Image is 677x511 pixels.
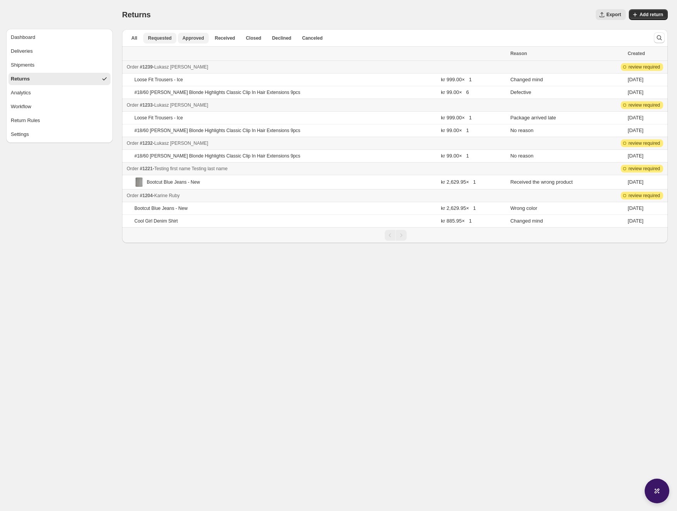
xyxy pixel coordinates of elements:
[154,166,228,171] span: Testing first name Testing last name
[11,117,40,124] span: Return Rules
[628,51,645,56] span: Created
[441,115,472,121] span: kr 999.00 × 1
[441,77,472,82] span: kr 999.00 × 1
[508,202,625,215] td: Wrong color
[8,59,111,71] button: Shipments
[628,89,643,95] time: Monday, May 19, 2025 at 4:58:56 PM
[628,115,643,121] time: Saturday, May 17, 2025 at 9:36:22 PM
[215,35,235,41] span: Received
[134,127,300,134] p: #18/60 [PERSON_NAME] Blonde Highlights Classic Clip In Hair Extensions 9pcs
[629,9,668,20] button: Add return
[628,64,660,70] span: review required
[154,64,208,70] span: Lukasz [PERSON_NAME]
[134,218,178,224] p: Cool Girl Denim Shirt
[8,87,111,99] button: Analytics
[508,124,625,137] td: No reason
[441,205,476,211] span: kr 2,629.95 × 1
[628,166,660,172] span: review required
[441,127,469,133] span: kr 99.00 × 1
[628,193,660,199] span: review required
[246,35,261,41] span: Closed
[140,193,152,198] span: #1204
[148,35,171,41] span: Requested
[596,9,626,20] button: Export
[508,112,625,124] td: Package arrived late
[607,12,621,18] span: Export
[11,34,35,41] span: Dashboard
[140,166,152,171] span: #1221
[8,101,111,113] button: Workflow
[127,166,139,171] span: Order
[640,12,663,18] span: Add return
[441,179,476,185] span: kr 2,629.95 × 1
[134,115,183,121] p: Loose Fit Trousers - Ice
[122,227,668,243] nav: Pagination
[508,74,625,86] td: Changed mind
[127,102,139,108] span: Order
[140,102,152,108] span: #1233
[127,193,139,198] span: Order
[441,153,469,159] span: kr 99.00 × 1
[127,64,139,70] span: Order
[122,10,151,19] span: Returns
[628,102,660,108] span: review required
[8,31,111,44] button: Dashboard
[628,179,643,185] time: Tuesday, March 25, 2025 at 4:58:01 PM
[11,89,31,97] span: Analytics
[140,141,152,146] span: #1232
[8,73,111,85] button: Returns
[11,103,31,111] span: Workflow
[628,153,643,159] time: Saturday, May 17, 2025 at 6:13:06 PM
[508,150,625,163] td: No reason
[510,51,527,56] span: Reason
[140,64,152,70] span: #1239
[134,89,300,95] p: #18/60 [PERSON_NAME] Blonde Highlights Classic Clip In Hair Extensions 9pcs
[127,101,506,109] div: -
[11,75,30,83] span: Returns
[272,35,291,41] span: Declined
[628,205,643,211] time: Thursday, March 6, 2025 at 8:06:58 PM
[131,35,137,41] span: All
[628,140,660,146] span: review required
[11,61,34,69] span: Shipments
[302,35,322,41] span: Canceled
[628,77,643,82] time: Monday, May 19, 2025 at 4:58:56 PM
[134,77,183,83] p: Loose Fit Trousers - Ice
[127,165,506,173] div: -
[154,193,179,198] span: Karine Ruby
[154,141,208,146] span: Lukasz [PERSON_NAME]
[127,141,139,146] span: Order
[11,47,33,55] span: Deliveries
[508,175,625,189] td: Received the wrong product
[508,86,625,99] td: Defective
[441,89,469,95] span: kr 99.00 × 6
[508,215,625,228] td: Changed mind
[628,127,643,133] time: Saturday, May 17, 2025 at 9:36:22 PM
[154,102,208,108] span: Lukasz [PERSON_NAME]
[8,114,111,127] button: Return Rules
[134,153,300,159] p: #18/60 [PERSON_NAME] Blonde Highlights Classic Clip In Hair Extensions 9pcs
[147,179,200,185] p: Bootcut Blue Jeans - New
[127,63,506,71] div: -
[134,205,188,211] p: Bootcut Blue Jeans - New
[127,139,506,147] div: -
[628,218,643,224] time: Thursday, March 6, 2025 at 8:06:58 PM
[127,192,506,199] div: -
[8,128,111,141] button: Settings
[183,35,204,41] span: Approved
[11,131,29,138] span: Settings
[654,32,665,43] button: Search and filter results
[8,45,111,57] button: Deliveries
[441,218,472,224] span: kr 885.95 × 1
